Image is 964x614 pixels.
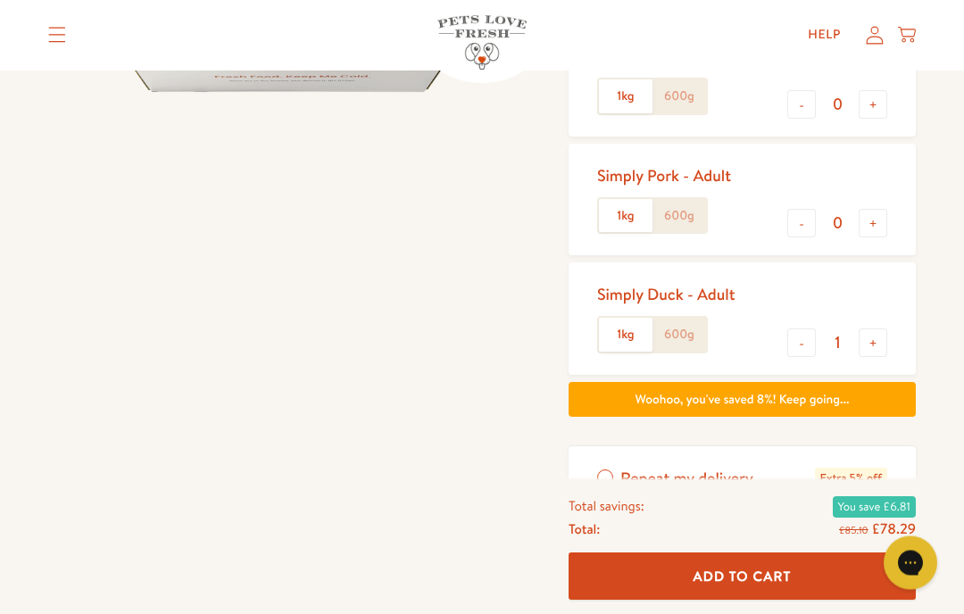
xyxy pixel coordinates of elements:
[859,91,887,120] button: +
[859,210,887,238] button: +
[597,285,735,305] div: Simply Duck - Adult
[859,329,887,358] button: +
[569,518,600,541] span: Total:
[875,530,946,596] iframe: Gorgias live chat messenger
[597,166,731,187] div: Simply Pork - Adult
[787,210,816,238] button: -
[569,553,916,601] button: Add To Cart
[437,16,527,71] img: Pets Love Fresh
[652,319,706,353] label: 600g
[833,496,916,518] span: You save £6.81
[839,523,868,537] s: £85.10
[652,80,706,114] label: 600g
[620,469,753,491] span: Repeat my delivery
[569,494,644,518] span: Total savings:
[599,200,652,234] label: 1kg
[815,469,887,491] span: Extra 5% off
[794,18,855,54] a: Help
[34,13,80,58] summary: Translation missing: en.sections.header.menu
[694,567,792,585] span: Add To Cart
[787,91,816,120] button: -
[569,383,916,419] div: Woohoo, you've saved 8%! Keep going...
[872,519,917,539] span: £78.29
[599,319,652,353] label: 1kg
[652,200,706,234] label: 600g
[599,80,652,114] label: 1kg
[787,329,816,358] button: -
